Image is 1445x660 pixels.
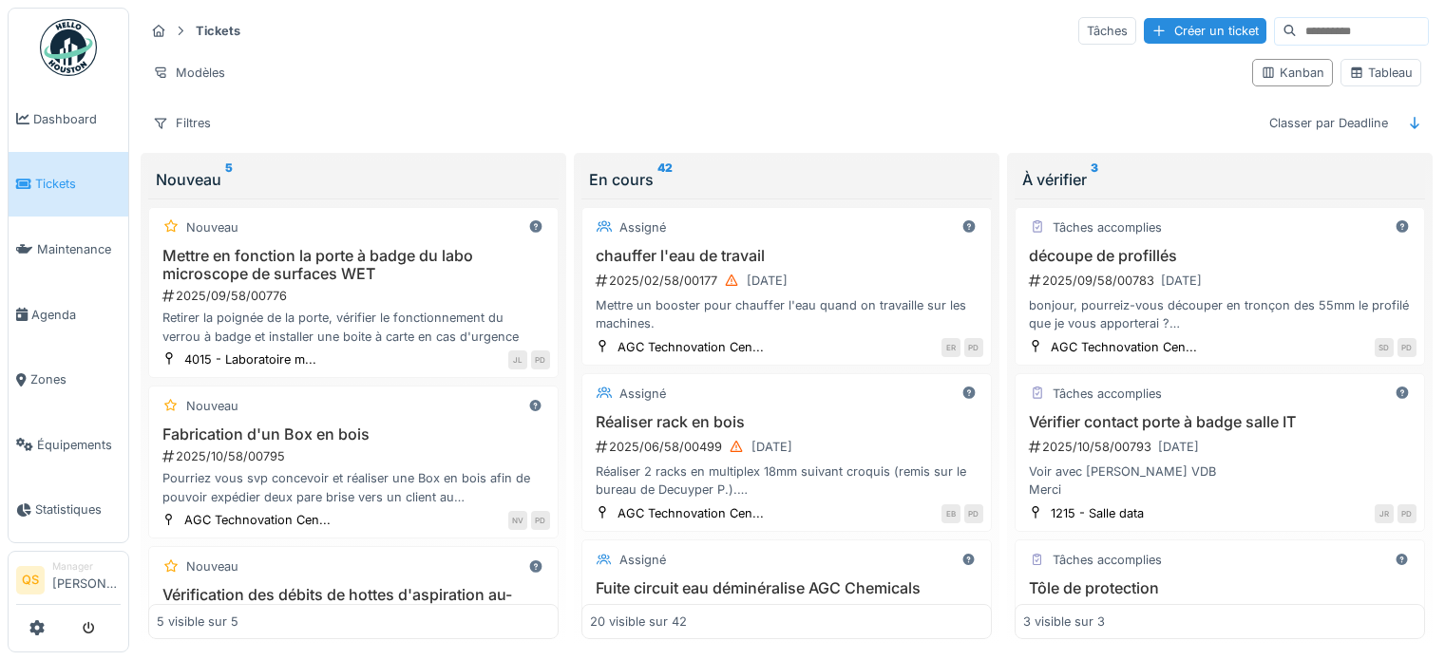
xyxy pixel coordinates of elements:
[37,240,121,258] span: Maintenance
[188,22,248,40] strong: Tickets
[1023,296,1416,332] div: bonjour, pourreiz-vous découper en tronçon des 55mm le profilé que je vous apporterai ? merci
[161,287,550,305] div: 2025/09/58/00776
[751,438,792,456] div: [DATE]
[157,613,238,631] div: 5 visible sur 5
[144,109,219,137] div: Filtres
[619,385,666,403] div: Assigné
[531,350,550,369] div: PD
[590,462,983,499] div: Réaliser 2 racks en multiplex 18mm suivant croquis (remis sur le bureau de Decuyper P.). Attentio...
[590,413,983,431] h3: Réaliser rack en bois
[161,447,550,465] div: 2025/10/58/00795
[144,59,234,86] div: Modèles
[157,425,550,443] h3: Fabrication d'un Box en bois
[1022,168,1417,191] div: À vérifier
[16,566,45,594] li: QS
[1261,64,1324,82] div: Kanban
[590,247,983,265] h3: chauffer l'eau de travail
[594,601,983,625] div: 2025/06/58/00485
[1023,413,1416,431] h3: Vérifier contact porte à badge salle IT
[40,19,97,76] img: Badge_color-CXgf-gQk.svg
[964,338,983,357] div: PD
[9,478,128,543] a: Statistiques
[589,168,984,191] div: En cours
[590,579,983,597] h3: Fuite circuit eau déminéralise AGC Chemicals
[508,350,527,369] div: JL
[618,338,764,356] div: AGC Technovation Cen...
[157,309,550,345] div: Retirer la poignée de la porte, vérifier le fonctionnement du verrou à badge et installer une boi...
[1397,504,1416,523] div: PD
[9,86,128,152] a: Dashboard
[186,557,238,575] div: Nouveau
[1161,272,1202,290] div: [DATE]
[16,559,121,605] a: QS Manager[PERSON_NAME]
[9,282,128,348] a: Agenda
[1051,338,1197,356] div: AGC Technovation Cen...
[1027,601,1416,625] div: 2025/10/58/00761
[618,504,764,522] div: AGC Technovation Cen...
[1091,168,1098,191] sup: 3
[1023,247,1416,265] h3: découpe de profillés
[33,110,121,128] span: Dashboard
[1261,109,1397,137] div: Classer par Deadline
[156,168,551,191] div: Nouveau
[1349,64,1413,82] div: Tableau
[1078,17,1136,45] div: Tâches
[657,168,673,191] sup: 42
[9,412,128,478] a: Équipements
[1023,462,1416,499] div: Voir avec [PERSON_NAME] VDB Merci
[186,218,238,236] div: Nouveau
[1158,438,1199,456] div: [DATE]
[1144,18,1266,44] div: Créer un ticket
[590,296,983,332] div: Mettre un booster pour chauffer l'eau quand on travaille sur les machines.
[52,559,121,600] li: [PERSON_NAME]
[964,504,983,523] div: PD
[9,152,128,217] a: Tickets
[531,511,550,530] div: PD
[747,272,788,290] div: [DATE]
[184,511,331,529] div: AGC Technovation Cen...
[590,613,687,631] div: 20 visible sur 42
[37,436,121,454] span: Équipements
[1023,579,1416,597] h3: Tôle de protection
[1397,338,1416,357] div: PD
[157,586,550,622] h3: Vérification des débits de hottes d'aspiration au-dessus des brouillards salin
[35,175,121,193] span: Tickets
[157,247,550,283] h3: Mettre en fonction la porte à badge du labo microscope de surfaces WET
[1027,435,1416,459] div: 2025/10/58/00793
[186,397,238,415] div: Nouveau
[1375,504,1394,523] div: JR
[941,504,960,523] div: EB
[1027,269,1416,292] div: 2025/09/58/00783
[52,559,121,574] div: Manager
[1053,385,1162,403] div: Tâches accomplies
[35,500,121,519] span: Statistiques
[619,218,666,236] div: Assigné
[941,338,960,357] div: ER
[9,347,128,412] a: Zones
[1053,551,1162,569] div: Tâches accomplies
[619,551,666,569] div: Assigné
[1053,218,1162,236] div: Tâches accomplies
[1375,338,1394,357] div: SD
[594,269,983,292] div: 2025/02/58/00177
[30,370,121,388] span: Zones
[508,511,527,530] div: NV
[1051,504,1144,522] div: 1215 - Salle data
[31,306,121,324] span: Agenda
[184,350,316,368] div: 4015 - Laboratoire m...
[9,217,128,282] a: Maintenance
[1023,613,1105,631] div: 3 visible sur 3
[225,168,233,191] sup: 5
[594,435,983,459] div: 2025/06/58/00499
[157,469,550,505] div: Pourriez vous svp concevoir et réaliser une Box en bois afin de pouvoir expédier deux pare brise ...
